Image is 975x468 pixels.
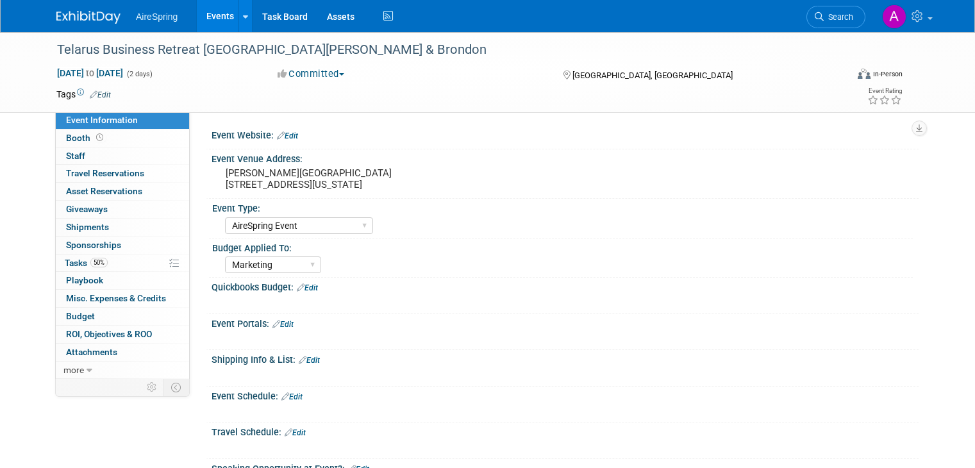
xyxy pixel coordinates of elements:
span: more [63,365,84,375]
img: ExhibitDay [56,11,121,24]
div: Event Rating [867,88,902,94]
a: Asset Reservations [56,183,189,200]
a: Edit [272,320,294,329]
span: [GEOGRAPHIC_DATA], [GEOGRAPHIC_DATA] [572,71,733,80]
span: Playbook [66,275,103,285]
span: 50% [90,258,108,267]
a: Event Information [56,112,189,129]
span: Attachments [66,347,117,357]
div: Event Portals: [212,314,919,331]
a: Budget [56,308,189,325]
a: Attachments [56,344,189,361]
div: Budget Applied To: [212,238,913,255]
span: to [84,68,96,78]
a: Edit [297,283,318,292]
a: Search [806,6,865,28]
div: Travel Schedule: [212,422,919,439]
span: Booth [66,133,106,143]
span: Sponsorships [66,240,121,250]
span: Booth not reserved yet [94,133,106,142]
a: Edit [90,90,111,99]
a: Staff [56,147,189,165]
td: Toggle Event Tabs [163,379,190,396]
a: Edit [281,392,303,401]
td: Tags [56,88,111,101]
span: Travel Reservations [66,168,144,178]
span: Asset Reservations [66,186,142,196]
a: Misc. Expenses & Credits [56,290,189,307]
a: Edit [277,131,298,140]
span: Tasks [65,258,108,268]
div: Event Website: [212,126,919,142]
span: Search [824,12,853,22]
td: Personalize Event Tab Strip [141,379,163,396]
span: Staff [66,151,85,161]
a: Tasks50% [56,255,189,272]
span: Giveaways [66,204,108,214]
span: ROI, Objectives & ROO [66,329,152,339]
img: Format-Inperson.png [858,69,871,79]
div: Shipping Info & List: [212,350,919,367]
span: Event Information [66,115,138,125]
span: [DATE] [DATE] [56,67,124,79]
a: Edit [299,356,320,365]
span: AireSpring [136,12,178,22]
div: Event Format [778,67,903,86]
div: Event Type: [212,199,913,215]
a: Playbook [56,272,189,289]
a: Travel Reservations [56,165,189,182]
div: In-Person [872,69,903,79]
button: Committed [273,67,349,81]
div: Telarus Business Retreat [GEOGRAPHIC_DATA][PERSON_NAME] & Brondon [53,38,831,62]
span: Budget [66,311,95,321]
a: Shipments [56,219,189,236]
a: Giveaways [56,201,189,218]
span: Shipments [66,222,109,232]
span: (2 days) [126,70,153,78]
a: Edit [285,428,306,437]
div: Event Venue Address: [212,149,919,165]
a: Sponsorships [56,237,189,254]
div: Quickbooks Budget: [212,278,919,294]
pre: [PERSON_NAME][GEOGRAPHIC_DATA] [STREET_ADDRESS][US_STATE] [226,167,492,190]
div: Event Schedule: [212,387,919,403]
img: Angie Handal [882,4,906,29]
a: more [56,362,189,379]
span: Misc. Expenses & Credits [66,293,166,303]
a: Booth [56,130,189,147]
a: ROI, Objectives & ROO [56,326,189,343]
